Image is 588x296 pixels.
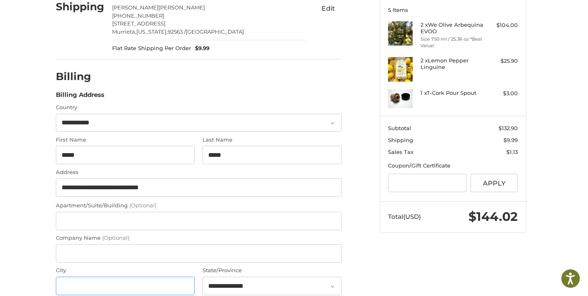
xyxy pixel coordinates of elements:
[94,11,104,21] button: Open LiveChat chat widget
[388,7,518,13] h3: 5 Items
[112,20,165,27] span: [STREET_ADDRESS]
[485,89,518,98] div: $3.00
[315,2,342,15] button: Edit
[56,103,342,112] label: Country
[485,21,518,30] div: $104.00
[129,202,156,209] small: (Optional)
[11,12,93,19] p: We're away right now. Please check back later!
[202,266,341,275] label: State/Province
[56,0,104,13] h2: Shipping
[56,90,104,103] legend: Billing Address
[56,266,195,275] label: City
[388,162,518,170] div: Coupon/Gift Certificate
[388,125,411,131] span: Subtotal
[388,137,413,143] span: Shipping
[168,28,186,35] span: 92563 /
[420,21,483,35] h4: 2 x We Olive Arbequina EVOO
[388,174,466,192] input: Gift Certificate or Coupon Code
[136,28,168,35] span: [US_STATE],
[191,44,209,53] span: $9.99
[420,89,483,96] h4: 1 x T-Cork Pour Spout
[186,28,244,35] span: [GEOGRAPHIC_DATA]
[112,4,158,11] span: [PERSON_NAME]
[112,44,191,53] span: Flat Rate Shipping Per Order
[56,234,342,242] label: Company Name
[112,12,164,19] span: [PHONE_NUMBER]
[485,57,518,65] div: $25.90
[503,137,518,143] span: $9.99
[388,213,421,220] span: Total (USD)
[388,149,413,155] span: Sales Tax
[469,209,518,224] span: $144.02
[506,149,518,155] span: $1.13
[102,234,129,241] small: (Optional)
[420,36,483,49] li: Size 750 ml / 25.36 oz *Best Value!
[420,57,483,71] h4: 2 x Lemon Pepper Linguine
[498,125,518,131] span: $132.90
[56,168,342,177] label: Address
[112,28,136,35] span: Murrieta,
[56,202,342,210] label: Apartment/Suite/Building
[471,174,518,192] button: Apply
[202,136,341,144] label: Last Name
[56,70,104,83] h2: Billing
[158,4,205,11] span: [PERSON_NAME]
[56,136,195,144] label: First Name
